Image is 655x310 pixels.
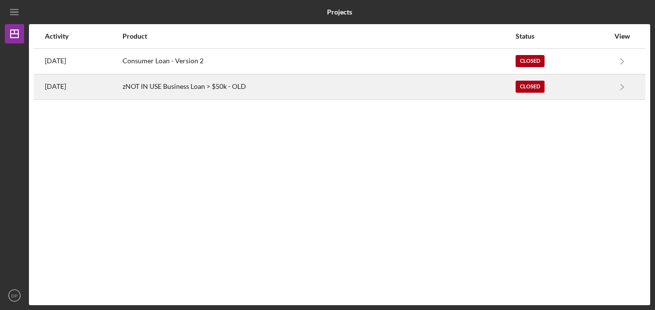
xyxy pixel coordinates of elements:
div: Closed [516,81,545,93]
div: Status [516,32,609,40]
div: Activity [45,32,122,40]
text: DP [11,293,17,298]
time: 2023-10-11 04:32 [45,83,66,90]
div: Product [123,32,515,40]
div: zNOT IN USE Business Loan > $50k - OLD [123,75,515,99]
b: Projects [327,8,352,16]
div: View [610,32,634,40]
div: Consumer Loan - Version 2 [123,49,515,73]
time: 2024-06-06 17:22 [45,57,66,65]
button: DP [5,286,24,305]
div: Closed [516,55,545,67]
